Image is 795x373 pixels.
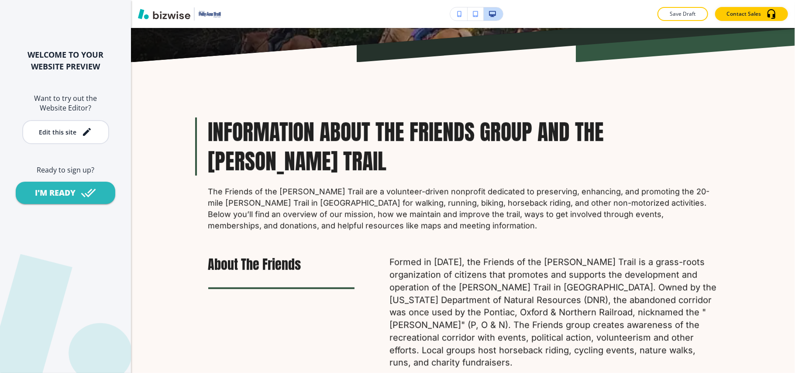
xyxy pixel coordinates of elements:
[726,10,761,18] p: Contact Sales
[669,10,697,18] p: Save Draft
[657,7,708,21] button: Save Draft
[14,49,117,73] h2: WELCOME TO YOUR WEBSITE PREVIEW
[389,256,718,369] h6: Formed in [DATE], the Friends of the [PERSON_NAME] Trail is a grass-roots organization of citizen...
[16,182,115,204] button: I'M READY
[208,256,355,273] h3: About The Friends
[715,7,788,21] button: Contact Sales
[138,9,190,19] img: Bizwise Logo
[35,187,76,198] div: I'M READY
[14,93,117,113] h6: Want to try out the Website Editor?
[14,165,117,175] h6: Ready to sign up?
[198,10,222,18] img: Your Logo
[208,186,718,231] p: The Friends of the [PERSON_NAME] Trail are a volunteer-driven nonprofit dedicated to preserving, ...
[39,129,76,135] div: Edit this site
[208,117,718,176] p: Information About the Friends Group and the [PERSON_NAME] Trail
[22,120,109,144] button: Edit this site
